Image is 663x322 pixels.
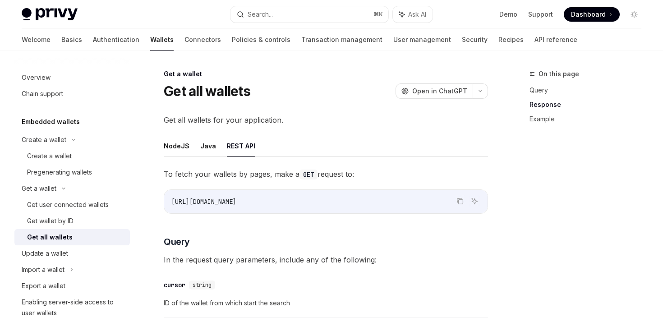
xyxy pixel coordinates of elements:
[534,29,577,51] a: API reference
[454,195,466,207] button: Copy the contents from the code block
[22,29,51,51] a: Welcome
[22,297,124,318] div: Enabling server-side access to user wallets
[299,170,318,179] code: GET
[22,248,68,259] div: Update a wallet
[22,183,56,194] div: Get a wallet
[27,151,72,161] div: Create a wallet
[22,264,64,275] div: Import a wallet
[164,298,488,308] span: ID of the wallet from which start the search
[164,253,488,266] span: In the request query parameters, include any of the following:
[22,134,66,145] div: Create a wallet
[14,164,130,180] a: Pregenerating wallets
[529,83,649,97] a: Query
[184,29,221,51] a: Connectors
[14,197,130,213] a: Get user connected wallets
[627,7,641,22] button: Toggle dark mode
[529,112,649,126] a: Example
[529,97,649,112] a: Response
[499,10,517,19] a: Demo
[14,245,130,262] a: Update a wallet
[301,29,382,51] a: Transaction management
[396,83,473,99] button: Open in ChatGPT
[227,135,255,156] button: REST API
[93,29,139,51] a: Authentication
[14,278,130,294] a: Export a wallet
[408,10,426,19] span: Ask AI
[14,86,130,102] a: Chain support
[27,167,92,178] div: Pregenerating wallets
[498,29,524,51] a: Recipes
[564,7,620,22] a: Dashboard
[27,232,73,243] div: Get all wallets
[22,72,51,83] div: Overview
[22,88,63,99] div: Chain support
[14,294,130,321] a: Enabling server-side access to user wallets
[571,10,606,19] span: Dashboard
[200,135,216,156] button: Java
[248,9,273,20] div: Search...
[14,148,130,164] a: Create a wallet
[164,235,190,248] span: Query
[14,69,130,86] a: Overview
[373,11,383,18] span: ⌘ K
[462,29,488,51] a: Security
[14,213,130,229] a: Get wallet by ID
[393,6,433,23] button: Ask AI
[14,229,130,245] a: Get all wallets
[22,8,78,21] img: light logo
[164,114,488,126] span: Get all wallets for your application.
[193,281,212,289] span: string
[230,6,388,23] button: Search...⌘K
[171,198,236,206] span: [URL][DOMAIN_NAME]
[164,135,189,156] button: NodeJS
[22,116,80,127] h5: Embedded wallets
[164,69,488,78] div: Get a wallet
[528,10,553,19] a: Support
[412,87,467,96] span: Open in ChatGPT
[539,69,579,79] span: On this page
[61,29,82,51] a: Basics
[27,199,109,210] div: Get user connected wallets
[164,281,185,290] div: cursor
[232,29,290,51] a: Policies & controls
[164,168,488,180] span: To fetch your wallets by pages, make a request to:
[393,29,451,51] a: User management
[164,83,250,99] h1: Get all wallets
[469,195,480,207] button: Ask AI
[150,29,174,51] a: Wallets
[22,281,65,291] div: Export a wallet
[27,216,74,226] div: Get wallet by ID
